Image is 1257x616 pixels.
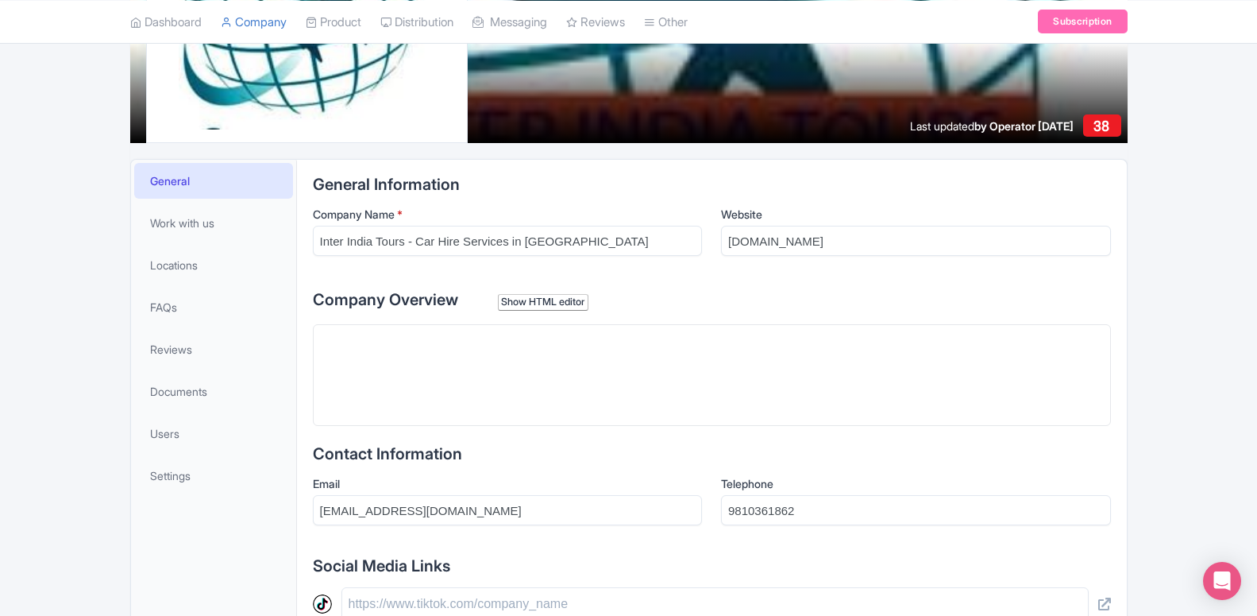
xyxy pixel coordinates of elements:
a: General [134,163,293,199]
span: FAQs [150,299,177,316]
a: Subscription [1038,10,1127,33]
span: Reviews [150,341,192,358]
a: Work with us [134,205,293,241]
span: by Operator [DATE] [974,119,1074,133]
span: Users [150,425,179,442]
span: Email [313,477,340,490]
div: Last updated [910,118,1074,134]
span: General [150,172,190,189]
span: Settings [150,467,191,484]
img: tiktok-round-01-ca200c7ba8d03f2cade56905edf8567d.svg [313,595,332,614]
h2: Contact Information [313,445,1111,463]
span: Website [721,207,762,221]
span: Documents [150,383,207,400]
a: FAQs [134,289,293,325]
span: Company Overview [313,290,458,309]
a: Documents [134,374,293,409]
span: 38 [1093,118,1110,134]
span: Locations [150,257,198,273]
div: Show HTML editor [498,294,589,311]
a: Reviews [134,331,293,367]
span: Telephone [721,477,773,490]
a: Users [134,416,293,451]
a: Settings [134,458,293,494]
h2: General Information [313,176,1111,193]
span: Work with us [150,215,214,231]
span: Company Name [313,207,395,221]
h2: Social Media Links [313,557,1111,575]
div: Open Intercom Messenger [1203,562,1241,600]
a: Locations [134,247,293,283]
